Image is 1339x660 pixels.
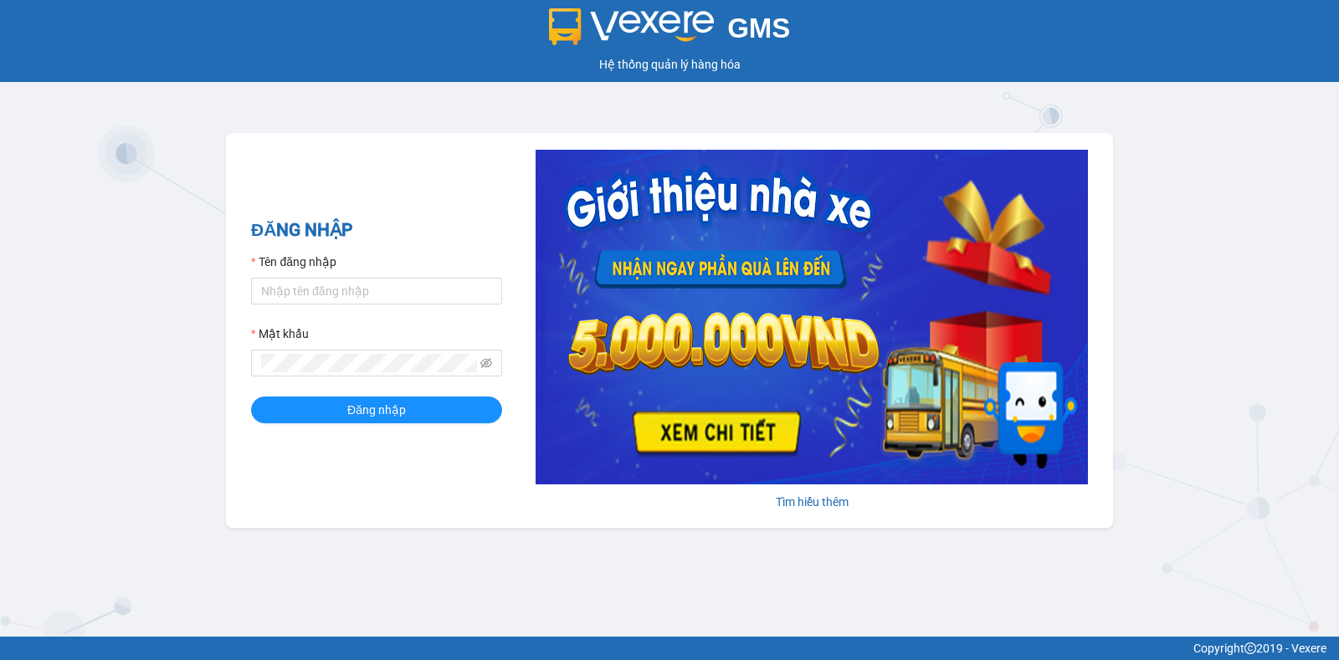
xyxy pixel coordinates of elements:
h2: ĐĂNG NHẬP [251,217,502,244]
span: Đăng nhập [347,401,406,419]
button: Đăng nhập [251,397,502,423]
a: GMS [549,25,791,38]
span: GMS [727,13,790,43]
div: Hệ thống quản lý hàng hóa [4,55,1335,74]
input: Mật khẩu [261,354,477,372]
label: Mật khẩu [251,325,309,343]
label: Tên đăng nhập [251,253,336,271]
img: logo 2 [549,8,715,45]
span: copyright [1244,642,1256,654]
span: eye-invisible [480,357,492,369]
div: Copyright 2019 - Vexere [13,639,1326,657]
img: banner-0 [536,150,1088,484]
input: Tên đăng nhập [251,278,502,304]
div: Tìm hiểu thêm [536,493,1088,511]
